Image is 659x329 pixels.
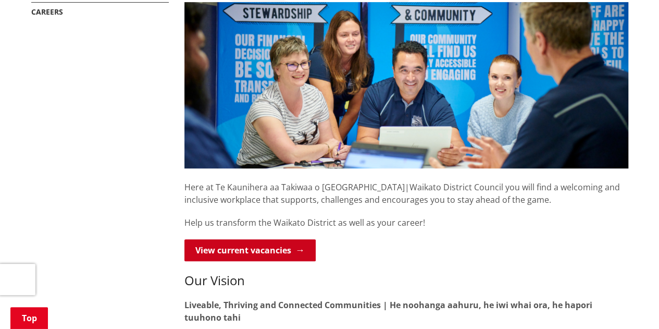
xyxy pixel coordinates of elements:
[611,285,649,323] iframe: Messenger Launcher
[31,7,63,17] a: Careers
[184,239,316,261] a: View current vacancies
[184,216,628,229] p: Help us transform the Waikato District as well as your career!
[10,307,48,329] a: Top
[184,2,628,168] img: Ngaaruawaahia staff discussing planning
[184,168,628,206] p: Here at Te Kaunihera aa Takiwaa o [GEOGRAPHIC_DATA]|Waikato District Council you will find a welc...
[184,273,628,288] h3: Our Vision
[184,299,592,323] strong: Liveable, Thriving and Connected Communities | He noohanga aahuru, he iwi whai ora, he hapori tuu...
